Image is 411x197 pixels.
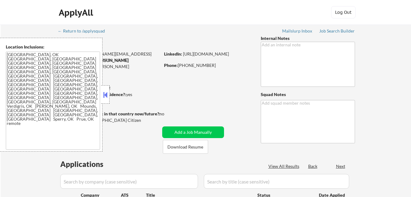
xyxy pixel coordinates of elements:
[164,63,178,68] strong: Phone:
[319,29,355,33] div: Job Search Builder
[319,29,355,35] a: Job Search Builder
[268,163,301,169] div: View All Results
[282,29,313,33] div: Mailslurp Inbox
[261,35,355,41] div: Internal Notes
[336,163,346,169] div: Next
[58,29,111,35] a: ← Return to /applysquad
[204,174,349,189] input: Search by title (case sensitive)
[164,51,182,56] strong: LinkedIn:
[164,62,251,68] div: [PHONE_NUMBER]
[58,29,111,33] div: ← Return to /applysquad
[162,126,224,138] button: Add a Job Manually
[308,163,318,169] div: Back
[59,7,95,18] div: ApplyAll
[6,44,100,50] div: Location Inclusions:
[163,140,208,154] button: Download Resume
[261,91,355,98] div: Squad Notes
[58,117,162,123] div: Yes, I am a [DEMOGRAPHIC_DATA] Citizen
[58,40,184,48] div: [PERSON_NAME]
[183,51,229,56] a: [URL][DOMAIN_NAME]
[282,29,313,35] a: Mailslurp Inbox
[60,160,121,168] div: Applications
[331,6,356,18] button: Log Out
[159,111,177,117] div: no
[60,174,198,189] input: Search by company (case sensitive)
